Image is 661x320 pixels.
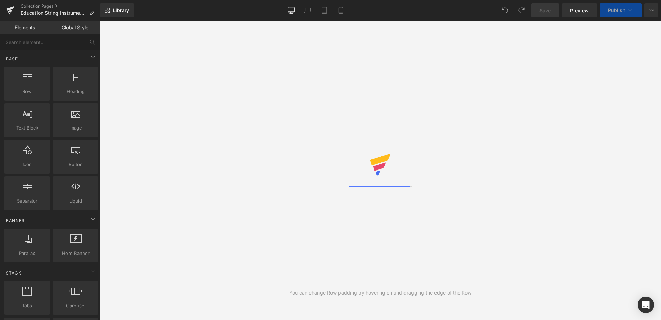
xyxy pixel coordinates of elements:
span: Image [55,124,96,132]
span: Carousel [55,302,96,309]
a: Preview [562,3,597,17]
a: Tablet [316,3,333,17]
a: Laptop [300,3,316,17]
button: Publish [600,3,642,17]
span: Preview [570,7,589,14]
a: Mobile [333,3,349,17]
span: Save [539,7,551,14]
span: Hero Banner [55,250,96,257]
span: Heading [55,88,96,95]
span: Button [55,161,96,168]
button: Redo [515,3,528,17]
span: Education String Instruments [21,10,87,16]
a: Desktop [283,3,300,17]
span: Library [113,7,129,13]
button: More [644,3,658,17]
div: Open Intercom Messenger [638,297,654,313]
span: Icon [6,161,48,168]
div: You can change Row padding by hovering on and dragging the edge of the Row [289,289,471,297]
span: Liquid [55,197,96,205]
span: Row [6,88,48,95]
span: Banner [5,217,25,224]
a: Collection Pages [21,3,100,9]
span: Stack [5,270,22,276]
span: Separator [6,197,48,205]
button: Undo [498,3,512,17]
a: New Library [100,3,134,17]
span: Text Block [6,124,48,132]
a: Global Style [50,21,100,34]
span: Base [5,55,19,62]
span: Parallax [6,250,48,257]
span: Tabs [6,302,48,309]
span: Publish [608,8,625,13]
